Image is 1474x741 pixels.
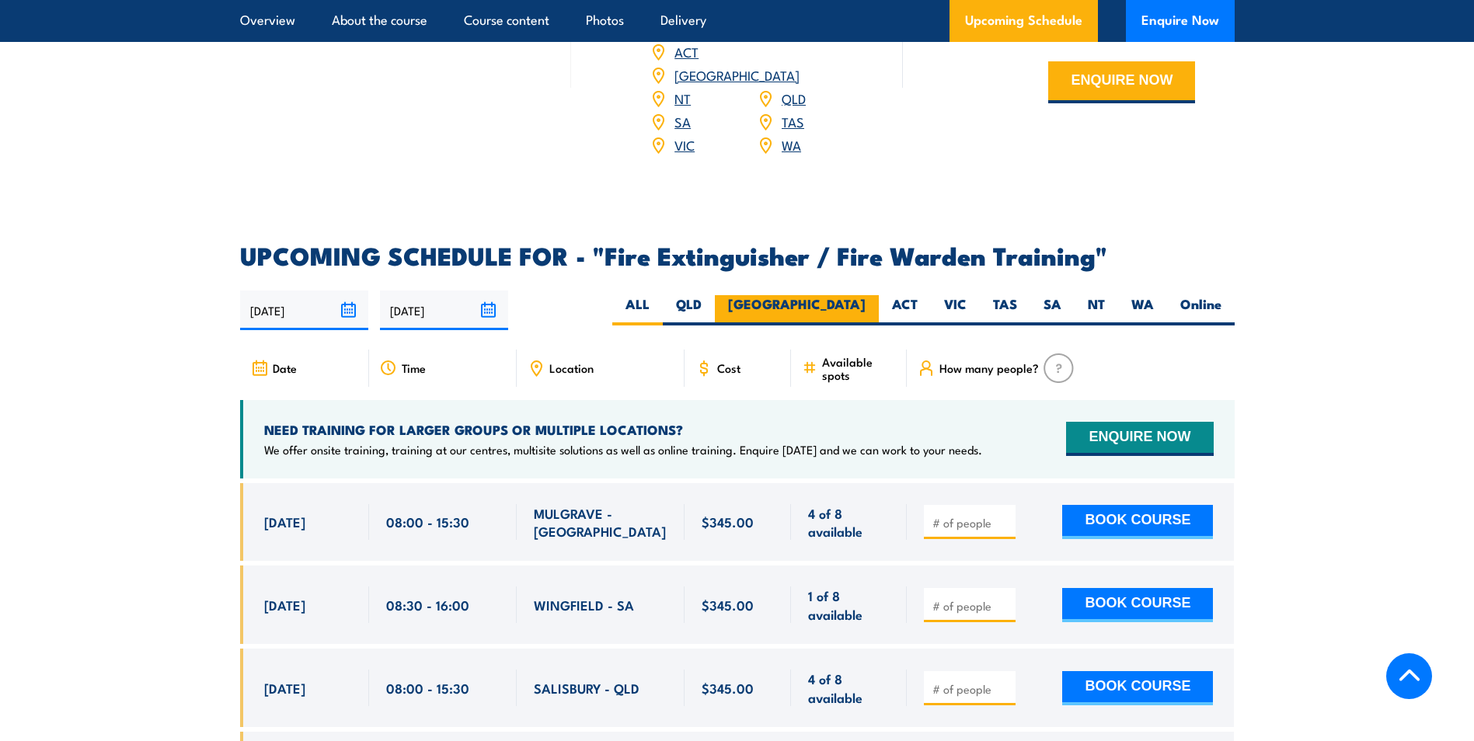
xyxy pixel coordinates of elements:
[1118,295,1167,325] label: WA
[702,679,754,697] span: $345.00
[822,355,896,381] span: Available spots
[879,295,931,325] label: ACT
[402,361,426,374] span: Time
[1030,295,1075,325] label: SA
[932,515,1010,531] input: # of people
[1062,671,1213,705] button: BOOK COURSE
[674,65,800,84] a: [GEOGRAPHIC_DATA]
[782,135,801,154] a: WA
[939,361,1039,374] span: How many people?
[674,112,691,130] a: SA
[782,89,806,107] a: QLD
[702,596,754,614] span: $345.00
[674,89,691,107] a: NT
[674,42,699,61] a: ACT
[273,361,297,374] span: Date
[240,244,1235,266] h2: UPCOMING SCHEDULE FOR - "Fire Extinguisher / Fire Warden Training"
[264,421,982,438] h4: NEED TRAINING FOR LARGER GROUPS OR MULTIPLE LOCATIONS?
[264,442,982,457] p: We offer onsite training, training at our centres, multisite solutions as well as online training...
[932,681,1010,697] input: # of people
[931,295,980,325] label: VIC
[702,513,754,531] span: $345.00
[264,679,305,697] span: [DATE]
[1066,422,1213,456] button: ENQUIRE NOW
[534,504,667,541] span: MULGRAVE - [GEOGRAPHIC_DATA]
[808,670,890,706] span: 4 of 8 available
[808,586,890,623] span: 1 of 8 available
[549,361,594,374] span: Location
[932,598,1010,614] input: # of people
[663,295,715,325] label: QLD
[1048,61,1195,103] button: ENQUIRE NOW
[612,295,663,325] label: ALL
[264,596,305,614] span: [DATE]
[980,295,1030,325] label: TAS
[386,596,469,614] span: 08:30 - 16:00
[534,679,639,697] span: SALISBURY - QLD
[782,112,804,130] a: TAS
[674,135,695,154] a: VIC
[380,290,508,330] input: To date
[1167,295,1235,325] label: Online
[1062,505,1213,539] button: BOOK COURSE
[386,679,469,697] span: 08:00 - 15:30
[534,596,634,614] span: WINGFIELD - SA
[808,504,890,541] span: 4 of 8 available
[386,513,469,531] span: 08:00 - 15:30
[1075,295,1118,325] label: NT
[1062,588,1213,622] button: BOOK COURSE
[715,295,879,325] label: [GEOGRAPHIC_DATA]
[264,513,305,531] span: [DATE]
[717,361,740,374] span: Cost
[240,290,368,330] input: From date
